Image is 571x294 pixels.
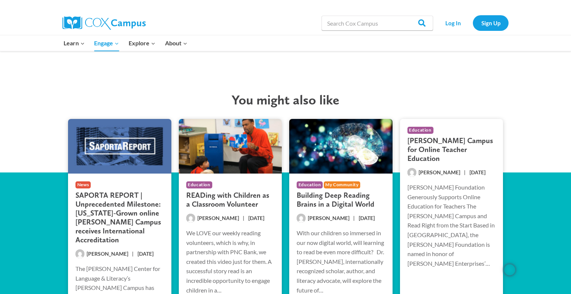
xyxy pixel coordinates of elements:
img: Building Deep Reading Brains in a Digital World [287,118,395,175]
h3: SAPORTA REPORT | Unprecedented Milestone: [US_STATE]-Grown online [PERSON_NAME] Campus receives I... [75,191,164,244]
span: [PERSON_NAME] [197,215,239,221]
span: News [75,181,91,188]
span: Education [186,181,212,188]
span: [PERSON_NAME] [87,251,128,257]
nav: Secondary Navigation [437,15,509,30]
a: Log In [437,15,469,30]
button: Child menu of Explore [124,35,160,51]
nav: Primary Navigation [59,35,192,51]
h3: [PERSON_NAME] Campus for Online Teacher Education [407,136,496,163]
button: Child menu of Engage [90,35,124,51]
img: Cox Campus [62,16,146,30]
img: SAPORTA REPORT | Unprecedented Milestone: Georgia-Grown online Cox Campus receives International ... [65,118,174,175]
button: Child menu of About [160,35,192,51]
span: [PERSON_NAME] [419,169,460,175]
time: [DATE] [248,214,264,222]
span: [PERSON_NAME] [308,215,349,221]
input: Search Cox Campus [322,16,433,30]
h3: Building Deep Reading Brains in a Digital World [297,191,385,209]
span: My Community [324,181,361,188]
span: Education [297,181,323,188]
h3: READing with Children as a Classroom Volunteer [186,191,275,209]
time: [DATE] [470,168,485,177]
time: [DATE] [138,250,154,258]
img: READing with Children as a Classroom Volunteer [176,118,284,175]
h2: You might also like [57,92,514,108]
time: [DATE] [359,214,375,222]
button: Child menu of Learn [59,35,90,51]
p: [PERSON_NAME] Foundation Generously Supports Online Education for Teachers The [PERSON_NAME] Camp... [407,182,496,268]
a: Sign Up [473,15,509,30]
span: Education [407,127,433,134]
